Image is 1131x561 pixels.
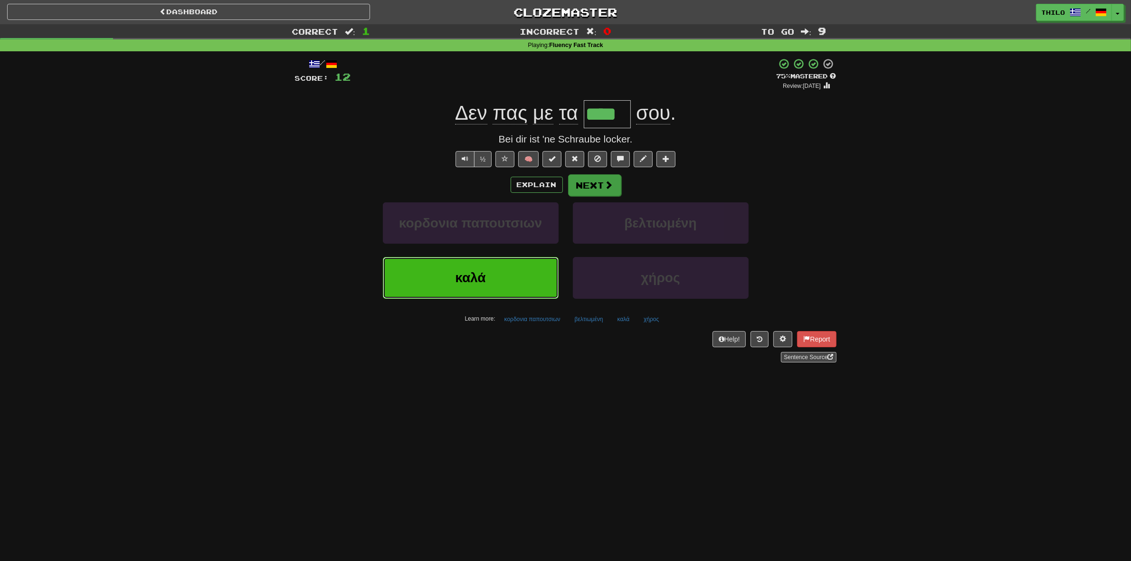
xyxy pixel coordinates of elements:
button: καλά [612,312,635,326]
span: To go [761,27,794,36]
div: Text-to-speech controls [454,151,492,167]
a: Dashboard [7,4,370,20]
button: Play sentence audio (ctl+space) [456,151,475,167]
span: Score: [295,74,329,82]
button: βελτιωμένη [573,202,749,244]
span: : [345,28,355,36]
a: Thilo / [1036,4,1112,21]
span: κορδονια παπουτσιων [399,216,542,230]
small: Learn more: [465,315,495,322]
span: : [586,28,597,36]
button: Discuss sentence (alt+u) [611,151,630,167]
button: Add to collection (alt+a) [656,151,675,167]
span: με [533,102,553,124]
span: Δεν [455,102,487,124]
button: χήρος [573,257,749,298]
button: ½ [474,151,492,167]
span: 12 [335,71,351,83]
button: βελτιωμένη [570,312,608,326]
button: Next [568,174,621,196]
span: : [801,28,811,36]
span: βελτιωμένη [624,216,696,230]
span: Thilo [1041,8,1065,17]
span: 9 [818,25,826,37]
div: / [295,58,351,70]
span: πας [493,102,527,124]
button: Edit sentence (alt+d) [634,151,653,167]
span: σου [636,102,670,124]
span: 0 [603,25,611,37]
span: Incorrect [520,27,580,36]
a: Clozemaster [384,4,747,20]
button: Ignore sentence (alt+i) [588,151,607,167]
button: Round history (alt+y) [751,331,769,347]
button: καλά [383,257,559,298]
button: Explain [511,177,563,193]
div: Mastered [777,72,836,81]
span: τα [559,102,578,124]
span: χήρος [641,270,680,285]
button: Set this sentence to 100% Mastered (alt+m) [542,151,561,167]
button: Report [797,331,836,347]
button: 🧠 [518,151,539,167]
button: κορδονια παπουτσιων [499,312,566,326]
span: 1 [362,25,370,37]
span: . [631,102,676,124]
strong: Fluency Fast Track [549,42,603,48]
button: Favorite sentence (alt+f) [495,151,514,167]
span: καλά [455,270,485,285]
button: Help! [713,331,746,347]
small: Review: [DATE] [783,83,821,89]
div: Bei dir ist 'ne Schraube locker. [295,132,836,146]
span: / [1086,8,1091,14]
a: Sentence Source [781,352,836,362]
button: κορδονια παπουτσιων [383,202,559,244]
button: Reset to 0% Mastered (alt+r) [565,151,584,167]
button: χήρος [638,312,664,326]
span: 75 % [777,72,791,80]
span: Correct [292,27,338,36]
